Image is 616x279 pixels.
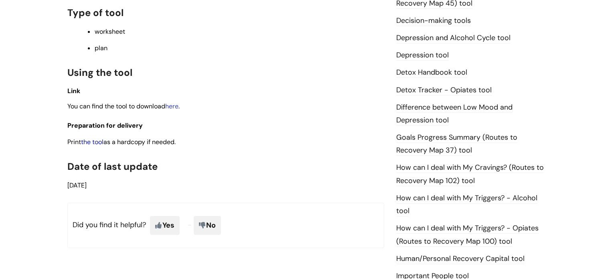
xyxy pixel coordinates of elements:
span: Print as a hardcopy if needed. [67,138,176,146]
span: No [194,216,221,234]
span: Preparation for delivery [67,121,143,130]
span: Using the tool [67,66,132,79]
p: Did you find it helpful? [67,203,384,248]
span: [DATE] [67,181,87,189]
span: worksheet [95,27,125,36]
a: here [165,102,178,110]
a: How can I deal with My Cravings? (Routes to Recovery Map 102) tool [396,163,544,186]
span: plan [95,44,107,52]
a: How can I deal with My Triggers? - Alcohol tool [396,193,537,216]
span: Date of last update [67,160,158,173]
span: You can find the tool to download . [67,102,180,110]
a: the tool [81,138,103,146]
span: Yes [150,216,180,234]
span: Type of tool [67,6,124,19]
a: Depression and Alcohol Cycle tool [396,33,511,43]
a: How can I deal with My Triggers? - Opiates (Routes to Recovery Map 100) tool [396,223,539,246]
a: Human/Personal Recovery Capital tool [396,254,525,264]
a: Difference between Low Mood and Depression tool [396,102,513,126]
a: Depression tool [396,50,449,61]
a: Goals Progress Summary (Routes to Recovery Map 37) tool [396,132,517,156]
span: Link [67,87,80,95]
a: Decision-making tools [396,16,471,26]
a: Detox Handbook tool [396,67,467,78]
a: Detox Tracker - Opiates tool [396,85,492,96]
